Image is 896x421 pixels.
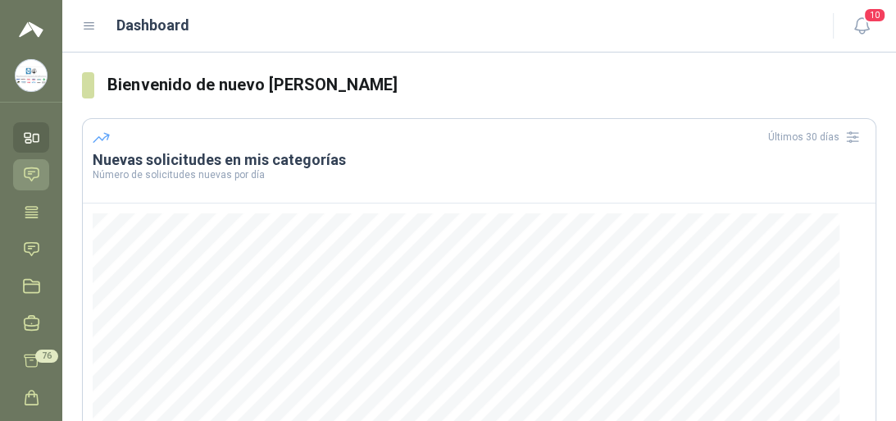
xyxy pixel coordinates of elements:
h3: Bienvenido de nuevo [PERSON_NAME] [107,72,876,98]
h3: Nuevas solicitudes en mis categorías [93,150,866,170]
img: Logo peakr [19,20,43,39]
span: 76 [35,350,58,363]
p: Número de solicitudes nuevas por día [93,170,866,180]
button: 10 [847,11,876,41]
img: Company Logo [16,60,47,91]
div: Últimos 30 días [768,124,866,150]
span: 10 [863,7,886,23]
a: 76 [13,345,49,376]
h1: Dashboard [116,14,189,37]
